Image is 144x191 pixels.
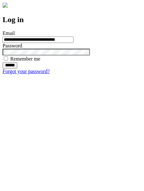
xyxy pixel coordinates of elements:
label: Password [3,43,22,48]
a: Forgot your password? [3,69,50,74]
label: Email [3,30,15,36]
img: logo-4e3dc11c47720685a147b03b5a06dd966a58ff35d612b21f08c02c0306f2b779.png [3,3,8,8]
label: Remember me [10,56,40,62]
h2: Log in [3,15,141,24]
